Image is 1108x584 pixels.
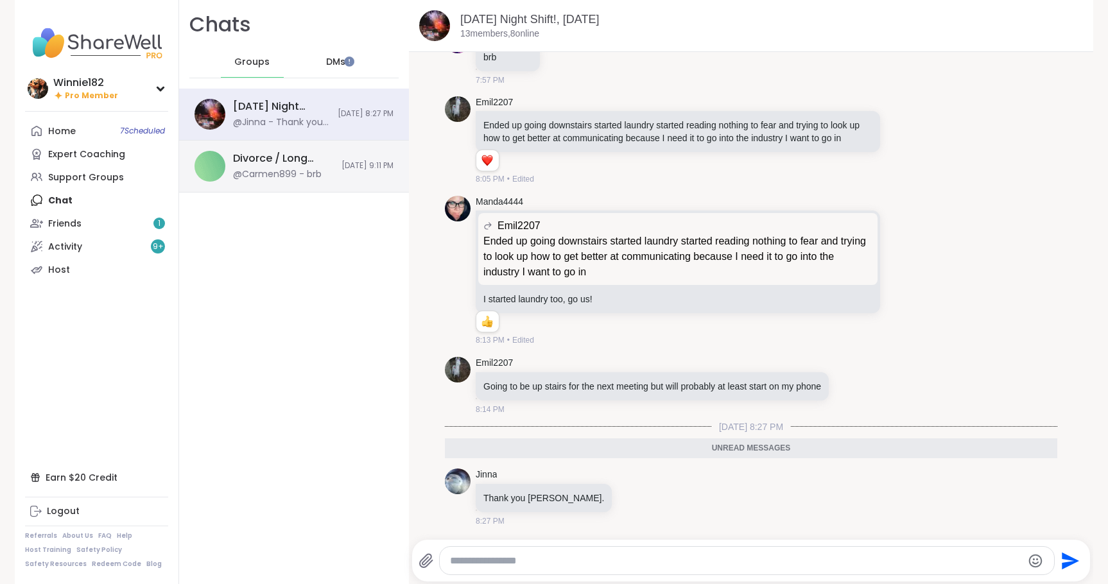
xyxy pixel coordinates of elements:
[476,74,505,86] span: 7:57 PM
[25,545,71,554] a: Host Training
[117,531,132,540] a: Help
[195,99,225,130] img: Saturday Night Shift!, Oct 11
[483,234,872,280] p: Ended up going downstairs started laundry started reading nothing to fear and trying to look up h...
[25,258,168,281] a: Host
[483,293,872,305] p: I started laundry too, go us!
[344,56,354,67] iframe: Spotlight
[25,142,168,166] a: Expert Coaching
[476,311,499,332] div: Reaction list
[25,21,168,65] img: ShareWell Nav Logo
[419,10,450,41] img: Saturday Night Shift!, Oct 11
[98,531,112,540] a: FAQ
[47,505,80,518] div: Logout
[62,531,93,540] a: About Us
[480,155,494,166] button: Reactions: love
[476,357,513,370] a: Emil2207
[445,468,471,494] img: https://sharewell-space-live.sfo3.digitaloceanspaces.com/user-generated/c722de09-23e1-4113-a62c-2...
[512,334,534,346] span: Edited
[76,545,122,554] a: Safety Policy
[195,151,225,182] img: Divorce / Long Term Relationship, Oct 10
[92,560,141,569] a: Redeem Code
[483,492,604,504] p: Thank you [PERSON_NAME].
[476,334,505,346] span: 8:13 PM
[53,76,118,90] div: Winnie182
[476,196,523,209] a: Manda4444
[445,96,471,122] img: https://sharewell-space-live.sfo3.digitaloceanspaces.com/user-generated/533e235e-f4e9-42f3-ab5a-1...
[146,560,162,569] a: Blog
[48,125,76,138] div: Home
[65,90,118,101] span: Pro Member
[233,116,330,129] div: @Jinna - Thank you [PERSON_NAME].
[476,404,505,415] span: 8:14 PM
[233,151,334,166] div: Divorce / Long Term Relationship, [DATE]
[233,168,322,181] div: @Carmen899 - brb
[338,108,394,119] span: [DATE] 8:27 PM
[445,438,1057,459] div: Unread messages
[476,468,497,481] a: Jinna
[460,28,539,40] p: 13 members, 8 online
[28,78,48,99] img: Winnie182
[1055,546,1084,575] button: Send
[48,148,125,161] div: Expert Coaching
[450,554,1021,567] textarea: Type your message
[512,173,534,185] span: Edited
[507,334,510,346] span: •
[460,13,599,26] a: [DATE] Night Shift!, [DATE]
[445,357,471,382] img: https://sharewell-space-live.sfo3.digitaloceanspaces.com/user-generated/533e235e-f4e9-42f3-ab5a-1...
[233,99,330,114] div: [DATE] Night Shift!, [DATE]
[476,96,513,109] a: Emil2207
[48,264,70,277] div: Host
[25,235,168,258] a: Activity9+
[476,515,505,527] span: 8:27 PM
[476,150,499,171] div: Reaction list
[483,51,532,64] p: brb
[483,380,821,393] p: Going to be up stairs for the next meeting but will probably at least start on my phone
[25,212,168,235] a: Friends1
[342,160,394,171] span: [DATE] 9:11 PM
[25,166,168,189] a: Support Groups
[326,56,345,69] span: DMs
[25,466,168,489] div: Earn $20 Credit
[711,420,791,433] span: [DATE] 8:27 PM
[234,56,270,69] span: Groups
[498,218,541,234] span: Emil2207
[153,241,164,252] span: 9 +
[25,500,168,523] a: Logout
[476,173,505,185] span: 8:05 PM
[1028,553,1043,569] button: Emoji picker
[483,119,872,144] p: Ended up going downstairs started laundry started reading nothing to fear and trying to look up h...
[25,531,57,540] a: Referrals
[158,218,160,229] span: 1
[48,241,82,253] div: Activity
[189,10,251,39] h1: Chats
[25,119,168,142] a: Home7Scheduled
[48,171,124,184] div: Support Groups
[445,196,471,221] img: https://sharewell-space-live.sfo3.digitaloceanspaces.com/user-generated/9d626cd0-0697-47e5-a38d-3...
[120,126,165,136] span: 7 Scheduled
[507,173,510,185] span: •
[480,316,494,327] button: Reactions: like
[25,560,87,569] a: Safety Resources
[48,218,82,230] div: Friends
